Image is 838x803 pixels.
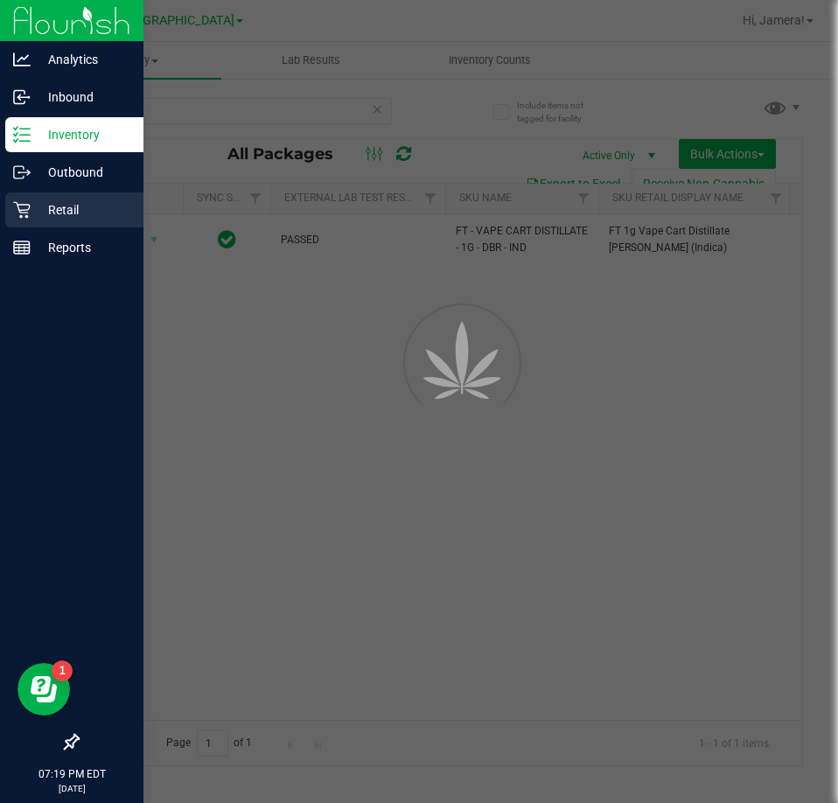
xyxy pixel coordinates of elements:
[31,49,136,70] p: Analytics
[13,239,31,256] inline-svg: Reports
[31,124,136,145] p: Inventory
[31,162,136,183] p: Outbound
[31,199,136,220] p: Retail
[13,164,31,181] inline-svg: Outbound
[13,51,31,68] inline-svg: Analytics
[13,126,31,143] inline-svg: Inventory
[31,237,136,258] p: Reports
[13,88,31,106] inline-svg: Inbound
[13,201,31,219] inline-svg: Retail
[52,660,73,681] iframe: Resource center unread badge
[31,87,136,108] p: Inbound
[17,663,70,716] iframe: Resource center
[8,782,136,795] p: [DATE]
[8,766,136,782] p: 07:19 PM EDT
